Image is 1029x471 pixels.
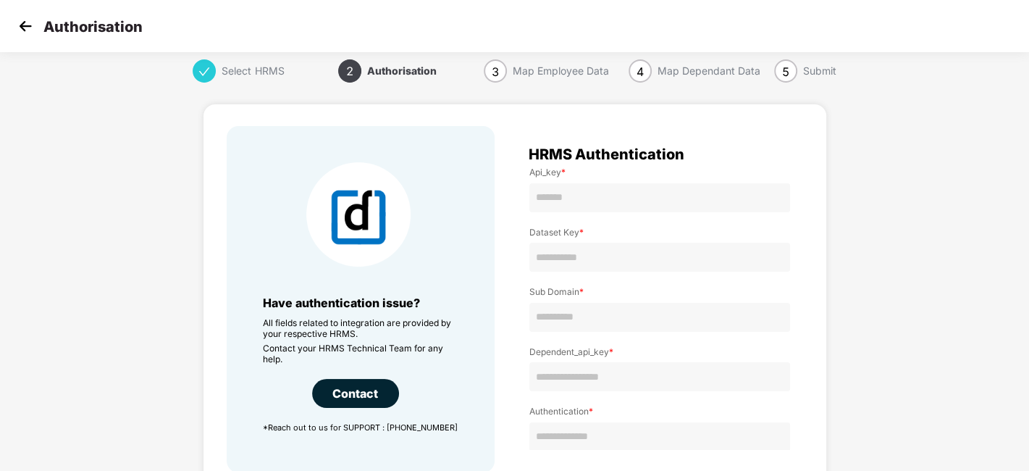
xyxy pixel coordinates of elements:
[782,64,789,79] span: 5
[263,422,458,433] p: *Reach out to us for SUPPORT : [PHONE_NUMBER]
[312,379,399,408] div: Contact
[222,59,284,83] div: Select HRMS
[529,149,684,160] span: HRMS Authentication
[263,317,458,339] p: All fields related to integration are provided by your respective HRMS.
[529,406,790,417] label: Authentication
[529,286,790,297] label: Sub Domain
[637,64,644,79] span: 4
[43,18,143,36] p: Authorisation
[492,64,499,79] span: 3
[803,59,836,83] div: Submit
[14,15,36,37] img: svg+xml;base64,PHN2ZyB4bWxucz0iaHR0cDovL3d3dy53My5vcmcvMjAwMC9zdmciIHdpZHRoPSIzMCIgaGVpZ2h0PSIzMC...
[263,296,420,310] span: Have authentication issue?
[513,59,609,83] div: Map Employee Data
[263,343,458,364] p: Contact your HRMS Technical Team for any help.
[198,66,210,78] span: check
[529,167,790,178] label: Api_key
[529,227,790,238] label: Dataset Key
[346,64,353,78] span: 2
[306,162,411,267] img: HRMS Company Icon
[529,346,790,357] label: Dependent_api_key
[658,59,760,83] div: Map Dependant Data
[367,59,437,83] div: Authorisation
